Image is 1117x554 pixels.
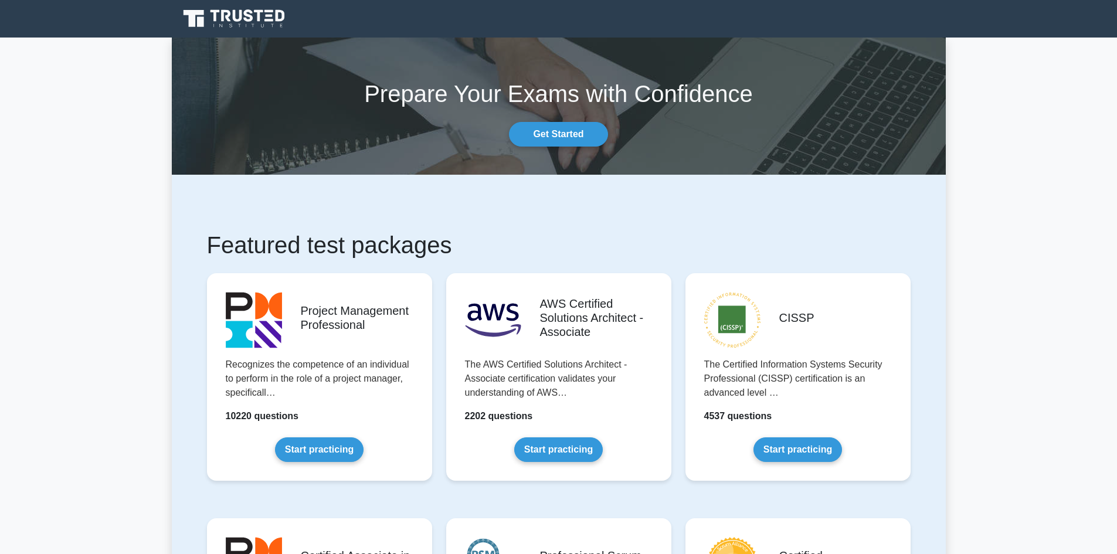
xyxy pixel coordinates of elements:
[753,437,842,462] a: Start practicing
[207,231,911,259] h1: Featured test packages
[275,437,364,462] a: Start practicing
[509,122,607,147] a: Get Started
[514,437,603,462] a: Start practicing
[172,80,946,108] h1: Prepare Your Exams with Confidence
